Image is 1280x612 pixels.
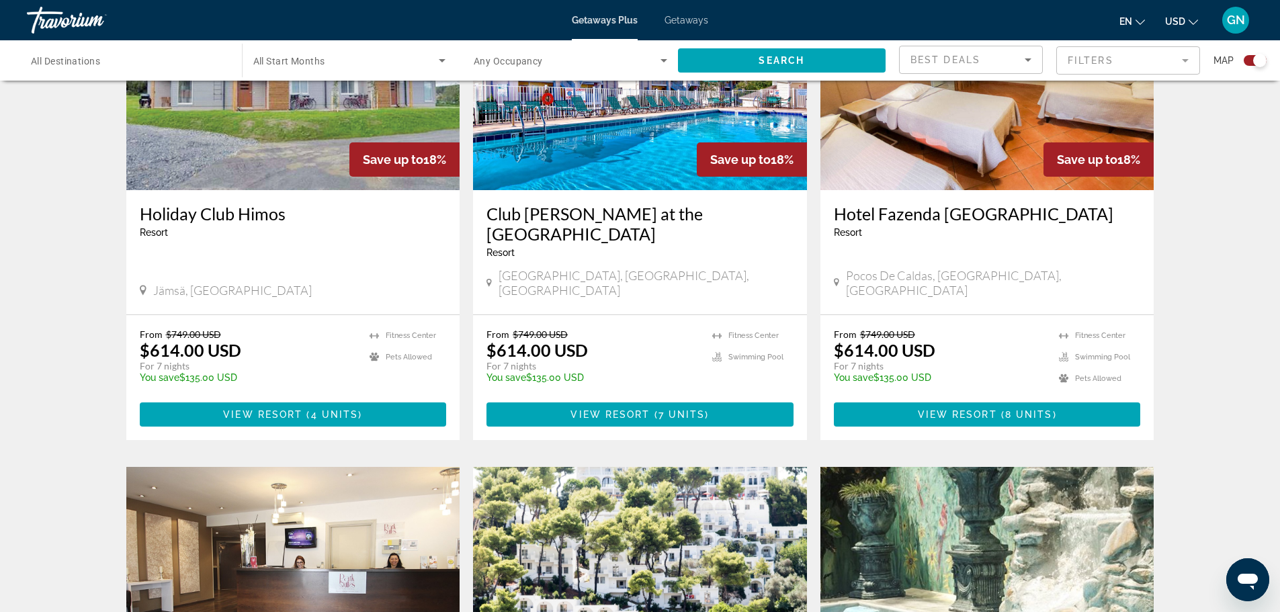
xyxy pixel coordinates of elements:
span: ( ) [302,409,362,420]
span: View Resort [223,409,302,420]
span: Swimming Pool [728,353,783,361]
span: Save up to [363,152,423,167]
p: $135.00 USD [834,372,1046,383]
span: View Resort [918,409,997,420]
span: GN [1227,13,1245,27]
span: Save up to [1057,152,1117,167]
p: $135.00 USD [140,372,357,383]
span: Pocos de Caldas, [GEOGRAPHIC_DATA], [GEOGRAPHIC_DATA] [846,268,1140,298]
span: Pets Allowed [1075,374,1121,383]
span: en [1119,16,1132,27]
mat-select: Sort by [910,52,1031,68]
span: 4 units [311,409,359,420]
a: Getaways [665,15,708,26]
span: Best Deals [910,54,980,65]
span: USD [1165,16,1185,27]
a: Holiday Club Himos [140,204,447,224]
span: Map [1213,51,1234,70]
span: Resort [140,227,168,238]
span: Pets Allowed [386,353,432,361]
p: $614.00 USD [140,340,241,360]
a: Travorium [27,3,161,38]
span: Save up to [710,152,771,167]
p: For 7 nights [486,360,699,372]
span: View Resort [570,409,650,420]
button: User Menu [1218,6,1253,34]
span: $749.00 USD [166,329,221,340]
button: Filter [1056,46,1200,75]
div: 18% [697,142,807,177]
span: Search [759,55,804,66]
span: Resort [486,247,515,258]
span: All Destinations [31,56,100,67]
span: ( ) [997,409,1057,420]
span: Any Occupancy [474,56,543,67]
span: You save [486,372,526,383]
a: Club [PERSON_NAME] at the [GEOGRAPHIC_DATA] [486,204,794,244]
span: [GEOGRAPHIC_DATA], [GEOGRAPHIC_DATA], [GEOGRAPHIC_DATA] [499,268,794,298]
button: View Resort(4 units) [140,402,447,427]
a: Getaways Plus [572,15,638,26]
span: All Start Months [253,56,325,67]
span: You save [834,372,873,383]
div: 18% [1043,142,1154,177]
span: $749.00 USD [860,329,915,340]
p: $135.00 USD [486,372,699,383]
div: 18% [349,142,460,177]
p: $614.00 USD [834,340,935,360]
span: You save [140,372,179,383]
span: From [140,329,163,340]
button: View Resort(8 units) [834,402,1141,427]
span: From [486,329,509,340]
span: 8 units [1005,409,1053,420]
p: For 7 nights [834,360,1046,372]
span: Fitness Center [386,331,436,340]
p: $614.00 USD [486,340,588,360]
span: Swimming Pool [1075,353,1130,361]
button: Change language [1119,11,1145,31]
span: ( ) [650,409,710,420]
span: Jämsä, [GEOGRAPHIC_DATA] [153,283,312,298]
iframe: Button to launch messaging window [1226,558,1269,601]
span: $749.00 USD [513,329,568,340]
span: Fitness Center [728,331,779,340]
button: Change currency [1165,11,1198,31]
span: 7 units [658,409,706,420]
span: From [834,329,857,340]
a: Hotel Fazenda [GEOGRAPHIC_DATA] [834,204,1141,224]
span: Fitness Center [1075,331,1125,340]
button: View Resort(7 units) [486,402,794,427]
button: Search [678,48,886,73]
p: For 7 nights [140,360,357,372]
span: Resort [834,227,862,238]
